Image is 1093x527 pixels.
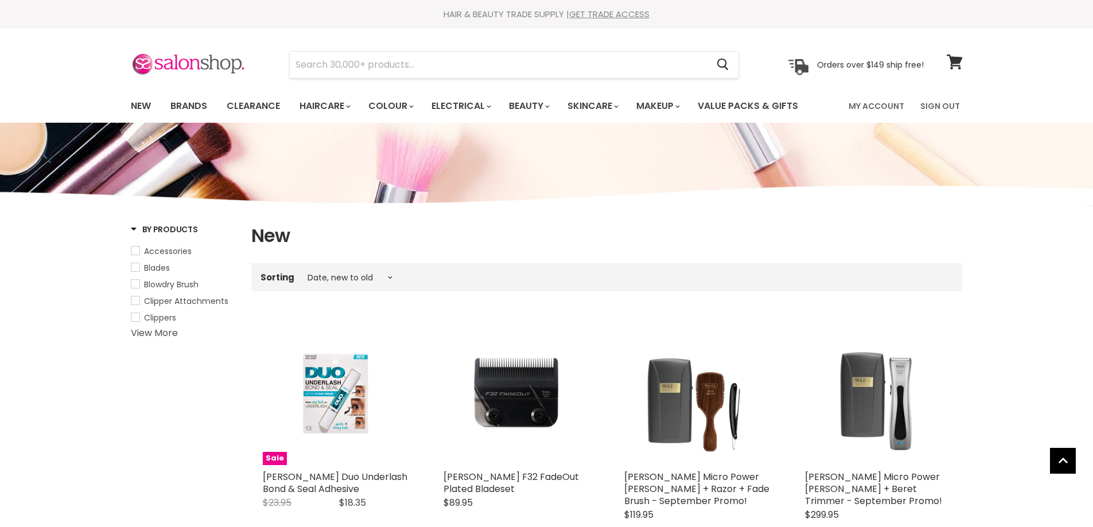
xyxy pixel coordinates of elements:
[817,59,924,69] p: Orders over $149 ship free!
[116,9,977,20] div: HAIR & BEAUTY TRADE SUPPLY |
[131,261,237,274] a: Blades
[708,52,738,78] button: Search
[131,224,198,235] h3: By Products
[131,278,237,291] a: Blowdry Brush
[144,245,192,257] span: Accessories
[263,470,407,495] a: [PERSON_NAME] Duo Underlash Bond & Seal Adhesive
[116,89,977,123] nav: Main
[628,94,687,118] a: Makeup
[263,319,409,465] a: Ardell Duo Underlash Bond & Seal Adhesive Ardell Duo Underlash Bond & Seal Adhesive Sale
[122,94,160,118] a: New
[569,8,649,20] a: GET TRADE ACCESS
[218,94,289,118] a: Clearance
[805,508,839,521] span: $299.95
[131,326,178,339] a: View More
[444,319,590,465] img: Wahl F32 FadeOut Plated Bladeset
[289,51,739,79] form: Product
[842,94,911,118] a: My Account
[339,496,366,509] span: $18.35
[624,508,654,521] span: $119.95
[500,94,557,118] a: Beauty
[260,272,294,282] label: Sorting
[263,452,287,465] span: Sale
[913,94,967,118] a: Sign Out
[144,279,199,290] span: Blowdry Brush
[805,470,942,508] a: [PERSON_NAME] Micro Power [PERSON_NAME] + Beret Trimmer - September Promo!
[263,496,291,509] span: $23.95
[290,52,708,78] input: Search
[263,319,409,465] img: Ardell Duo Underlash Bond & Seal Adhesive
[291,94,357,118] a: Haircare
[624,319,771,465] img: Wahl Micro Power Shaver + Razor + Fade Brush - September Promo!
[423,94,498,118] a: Electrical
[559,94,625,118] a: Skincare
[131,295,237,307] a: Clipper Attachments
[805,319,951,465] img: Wahl Micro Power Shaver + Beret Trimmer - September Promo!
[689,94,807,118] a: Value Packs & Gifts
[144,295,228,307] span: Clipper Attachments
[144,312,176,323] span: Clippers
[444,470,579,495] a: [PERSON_NAME] F32 FadeOut Plated Bladeset
[624,470,769,508] a: [PERSON_NAME] Micro Power [PERSON_NAME] + Razor + Fade Brush - September Promo!
[444,496,473,509] span: $89.95
[144,262,170,274] span: Blades
[360,94,421,118] a: Colour
[122,89,824,123] ul: Main menu
[131,245,237,257] a: Accessories
[162,94,216,118] a: Brands
[251,224,963,248] h1: New
[131,311,237,324] a: Clippers
[444,319,590,465] a: Wahl F32 FadeOut Plated Bladeset Wahl F32 FadeOut Plated Bladeset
